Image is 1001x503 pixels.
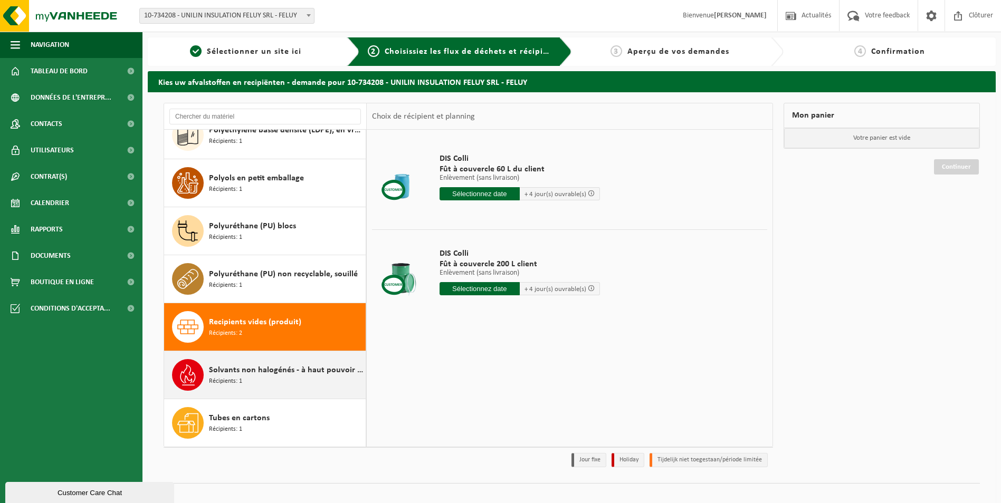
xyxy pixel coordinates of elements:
span: Contrat(s) [31,163,67,190]
span: Recipients vides (produit) [209,316,301,328]
span: Aperçu de vos demandes [627,47,729,56]
span: Récipients: 1 [209,185,242,195]
span: Polyuréthane (PU) non recyclable, souillé [209,268,358,280]
span: Contacts [31,111,62,137]
span: 10-734208 - UNILIN INSULATION FELUY SRL - FELUY [140,8,314,23]
span: 4 [854,45,866,57]
div: Mon panier [784,103,980,128]
span: Données de l'entrepr... [31,84,111,111]
button: Solvants non halogénés - à haut pouvoir calorifique en petits emballages (<200L) Récipients: 1 [164,351,366,399]
span: Solvants non halogénés - à haut pouvoir calorifique en petits emballages (<200L) [209,364,363,376]
iframe: chat widget [5,480,176,503]
a: 1Sélectionner un site ici [153,45,339,58]
span: Calendrier [31,190,69,216]
span: Récipients: 2 [209,328,242,338]
span: Récipients: 1 [209,137,242,147]
span: + 4 jour(s) ouvrable(s) [525,286,586,293]
button: Polyols en petit emballage Récipients: 1 [164,159,366,207]
span: 10-734208 - UNILIN INSULATION FELUY SRL - FELUY [139,8,314,24]
button: Polyuréthane (PU) non recyclable, souillé Récipients: 1 [164,255,366,303]
input: Sélectionnez date [440,187,520,200]
span: Polyéthylène basse densité (LDPE), en vrac, naturel/coloré (80/20) [209,124,363,137]
a: Continuer [934,159,979,175]
span: Tubes en cartons [209,412,270,424]
p: Enlèvement (sans livraison) [440,175,600,182]
input: Chercher du matériel [169,109,361,124]
span: Navigation [31,32,69,58]
span: Récipients: 1 [209,376,242,386]
span: Récipients: 1 [209,280,242,291]
span: Polyols en petit emballage [209,172,304,185]
span: DIS Colli [440,153,600,164]
span: Fût à couvercle 60 L du client [440,164,600,175]
span: Boutique en ligne [31,269,94,295]
span: 1 [190,45,202,57]
input: Sélectionnez date [440,282,520,295]
span: Récipients: 1 [209,424,242,434]
span: Documents [31,243,71,269]
div: Choix de récipient et planning [367,103,480,130]
span: 3 [611,45,622,57]
button: Polyéthylène basse densité (LDPE), en vrac, naturel/coloré (80/20) Récipients: 1 [164,111,366,159]
li: Holiday [612,453,644,467]
h2: Kies uw afvalstoffen en recipiënten - demande pour 10-734208 - UNILIN INSULATION FELUY SRL - FELUY [148,71,996,92]
span: Conditions d'accepta... [31,295,110,322]
span: DIS Colli [440,248,600,259]
p: Votre panier est vide [784,128,979,148]
li: Jour fixe [571,453,606,467]
span: 2 [368,45,379,57]
span: Rapports [31,216,63,243]
span: Récipients: 1 [209,233,242,243]
span: + 4 jour(s) ouvrable(s) [525,191,586,198]
strong: [PERSON_NAME] [714,12,767,20]
span: Tableau de bord [31,58,88,84]
button: Polyuréthane (PU) blocs Récipients: 1 [164,207,366,255]
li: Tijdelijk niet toegestaan/période limitée [650,453,768,467]
span: Fût à couvercle 200 L client [440,259,600,269]
button: Recipients vides (produit) Récipients: 2 [164,303,366,351]
span: Sélectionner un site ici [207,47,301,56]
span: Polyuréthane (PU) blocs [209,220,296,233]
span: Utilisateurs [31,137,74,163]
p: Enlèvement (sans livraison) [440,269,600,277]
span: Choisissiez les flux de déchets et récipients [385,47,560,56]
button: Tubes en cartons Récipients: 1 [164,399,366,447]
span: Confirmation [871,47,925,56]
